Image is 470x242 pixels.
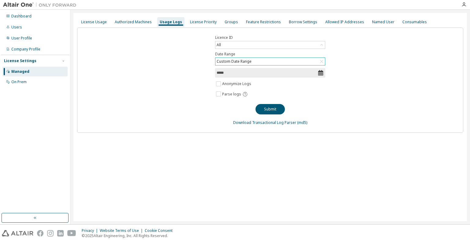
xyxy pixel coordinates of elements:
div: Authorized Machines [115,20,152,24]
div: Feature Restrictions [246,20,281,24]
p: © 2025 Altair Engineering, Inc. All Rights Reserved. [82,233,176,238]
div: Cookie Consent [145,228,176,233]
label: Anonymize Logs [222,80,252,87]
div: All [215,41,325,49]
label: Licence ID [215,35,325,40]
div: Borrow Settings [289,20,317,24]
div: Users [11,25,22,30]
img: altair_logo.svg [2,230,33,236]
div: Custom Date Range [216,58,252,65]
div: Dashboard [11,14,32,19]
img: youtube.svg [67,230,76,236]
div: Usage Logs [160,20,182,24]
div: License Usage [81,20,107,24]
div: License Priority [190,20,217,24]
div: All [216,42,222,48]
div: Groups [225,20,238,24]
label: Date Range [215,52,325,57]
div: Allowed IP Addresses [325,20,364,24]
div: Website Terms of Use [100,228,145,233]
div: Company Profile [11,47,40,52]
img: linkedin.svg [57,230,64,236]
div: Managed [11,69,29,74]
span: Parse logs [222,92,241,97]
div: Consumables [402,20,427,24]
div: License Settings [4,58,36,63]
a: Download Transactional Log Parser [233,120,296,125]
div: User Profile [11,36,32,41]
div: Named User [372,20,394,24]
a: (md5) [297,120,307,125]
button: Submit [256,104,285,114]
img: instagram.svg [47,230,54,236]
div: Custom Date Range [215,58,325,65]
div: Privacy [82,228,100,233]
div: On Prem [11,80,27,84]
img: Altair One [3,2,80,8]
img: facebook.svg [37,230,43,236]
